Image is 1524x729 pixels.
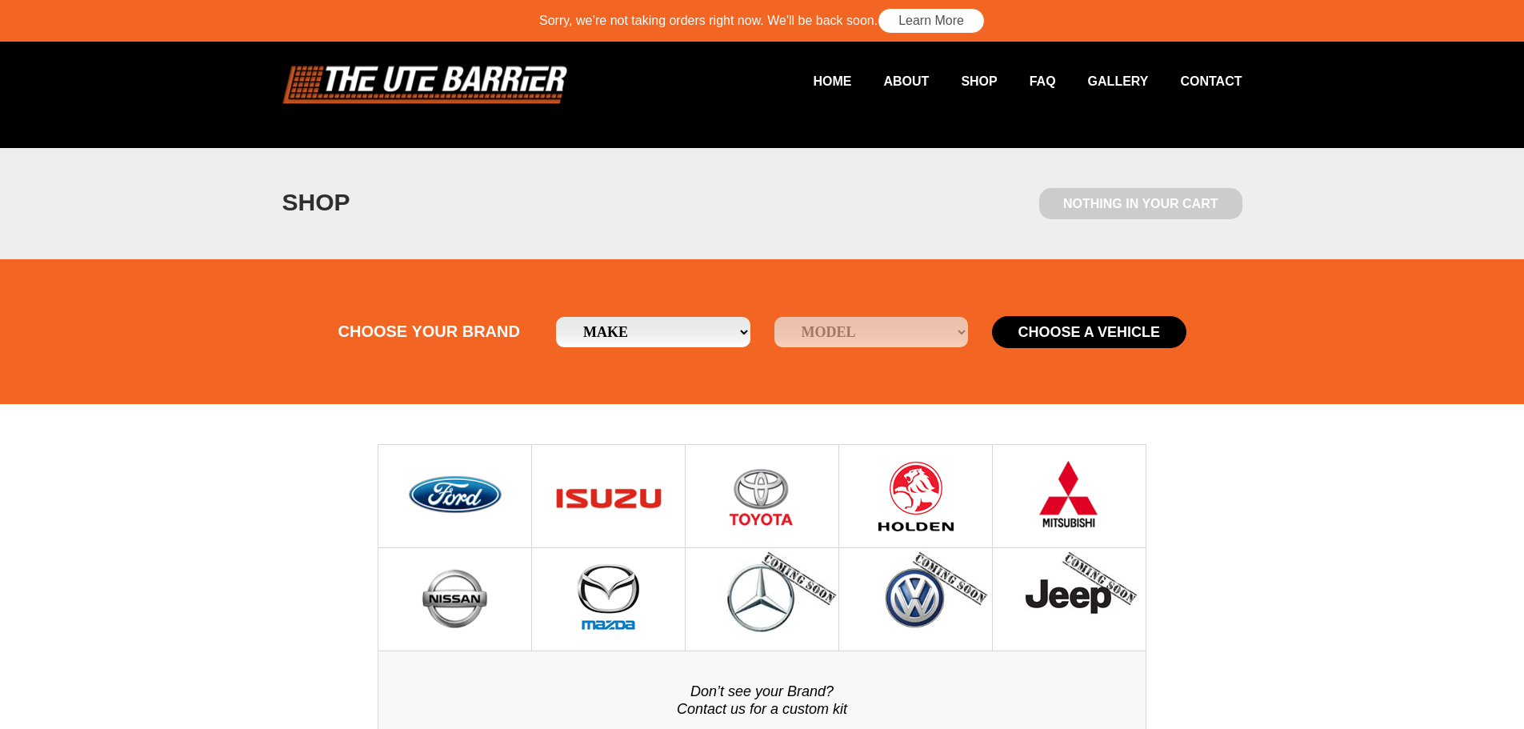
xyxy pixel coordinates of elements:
a: Gallery [1056,66,1149,97]
button: Choose a Vehicle [992,316,1186,348]
img: logo.png [282,66,568,104]
a: Shop [929,66,997,97]
img: Mercedez Benz [839,548,992,651]
a: Home [781,66,851,97]
img: Mercedez Benz [993,548,1146,651]
a: About [851,66,929,97]
img: Mitsubishi [1038,445,1101,547]
a: Contact [1148,66,1242,97]
img: Isuzu [551,445,666,547]
img: Mazda [575,548,642,651]
div: Choose your brand [326,315,545,347]
img: Nissan [420,548,490,651]
a: Learn More [878,8,985,34]
img: Ford [406,445,505,547]
h1: Shop [282,188,350,217]
a: FAQ [998,66,1056,97]
img: Mercedez Benz [686,548,838,651]
span: Nothing in Your Cart [1039,188,1242,219]
img: Toyota [729,445,795,547]
img: Holden [874,445,957,547]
